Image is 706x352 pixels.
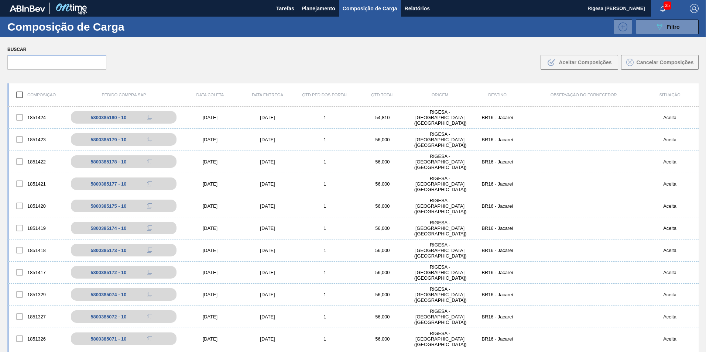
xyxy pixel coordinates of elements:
[469,203,526,209] div: BR16 - Jacareí
[411,286,469,303] div: RIGESA - PORTO FELIZ (SP)
[239,93,297,97] div: Data Entrega
[641,115,699,120] div: Aceita
[411,131,469,148] div: RIGESA - PORTO FELIZ (SP)
[181,203,239,209] div: [DATE]
[9,176,66,191] div: 1851421
[354,292,411,297] div: 56,000
[142,157,157,166] div: Copiar
[302,4,335,13] span: Planejamento
[469,225,526,231] div: BR16 - Jacareí
[142,201,157,210] div: Copiar
[142,179,157,188] div: Copiar
[239,292,297,297] div: [DATE]
[9,265,66,280] div: 1851417
[526,93,641,97] div: Observação do Fornecedor
[296,270,354,275] div: 1
[181,137,239,142] div: [DATE]
[636,20,699,34] button: Filtro
[239,248,297,253] div: [DATE]
[10,5,45,12] img: TNhmsLtSVTkK8tSr43FrP2fwEKptu5GPRR3wAAAABJRU5ErkJggg==
[239,159,297,165] div: [DATE]
[354,225,411,231] div: 56,000
[641,292,699,297] div: Aceita
[239,203,297,209] div: [DATE]
[9,132,66,147] div: 1851423
[610,20,632,34] div: Nova Composição
[296,248,354,253] div: 1
[469,270,526,275] div: BR16 - Jacareí
[469,336,526,342] div: BR16 - Jacareí
[239,314,297,320] div: [DATE]
[559,59,611,65] span: Aceitar Composições
[142,268,157,277] div: Copiar
[181,270,239,275] div: [DATE]
[411,176,469,192] div: RIGESA - PORTO FELIZ (SP)
[181,225,239,231] div: [DATE]
[354,203,411,209] div: 56,000
[9,198,66,214] div: 1851420
[296,115,354,120] div: 1
[90,314,126,320] div: 5800385072 - 10
[90,137,126,142] div: 5800385179 - 10
[239,225,297,231] div: [DATE]
[142,113,157,122] div: Copiar
[181,248,239,253] div: [DATE]
[296,292,354,297] div: 1
[90,248,126,253] div: 5800385173 - 10
[354,93,411,97] div: Qtd Total
[667,24,680,30] span: Filtro
[90,225,126,231] div: 5800385174 - 10
[90,181,126,187] div: 5800385177 - 10
[9,331,66,346] div: 1851326
[142,290,157,299] div: Copiar
[142,334,157,343] div: Copiar
[90,270,126,275] div: 5800385172 - 10
[641,93,699,97] div: Situação
[354,270,411,275] div: 56,000
[411,93,469,97] div: Origem
[90,292,126,297] div: 5800385074 - 10
[296,137,354,142] div: 1
[411,153,469,170] div: RIGESA - PORTO FELIZ (SP)
[641,203,699,209] div: Aceita
[354,159,411,165] div: 56,000
[621,55,699,70] button: Cancelar Composições
[90,336,126,342] div: 5800385071 - 10
[9,110,66,125] div: 1851424
[296,93,354,97] div: Qtd Pedidos Portal
[9,309,66,324] div: 1851327
[239,270,297,275] div: [DATE]
[90,159,126,165] div: 5800385178 - 10
[641,181,699,187] div: Aceita
[9,220,66,236] div: 1851419
[354,115,411,120] div: 54,810
[142,312,157,321] div: Copiar
[239,336,297,342] div: [DATE]
[296,314,354,320] div: 1
[276,4,294,13] span: Tarefas
[405,4,430,13] span: Relatórios
[411,264,469,281] div: RIGESA - PORTO FELIZ (SP)
[641,336,699,342] div: Aceita
[411,308,469,325] div: RIGESA - PORTO FELIZ (SP)
[181,336,239,342] div: [DATE]
[641,159,699,165] div: Aceita
[469,137,526,142] div: BR16 - Jacareí
[9,87,66,103] div: Composição
[239,115,297,120] div: [DATE]
[239,181,297,187] div: [DATE]
[411,242,469,259] div: RIGESA - PORTO FELIZ (SP)
[637,59,694,65] span: Cancelar Composições
[354,336,411,342] div: 56,000
[90,115,126,120] div: 5800385180 - 10
[9,287,66,302] div: 1851329
[641,314,699,320] div: Aceita
[296,336,354,342] div: 1
[142,135,157,144] div: Copiar
[9,154,66,169] div: 1851422
[469,314,526,320] div: BR16 - Jacareí
[7,44,106,55] label: Buscar
[142,224,157,232] div: Copiar
[90,203,126,209] div: 5800385175 - 10
[469,292,526,297] div: BR16 - Jacareí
